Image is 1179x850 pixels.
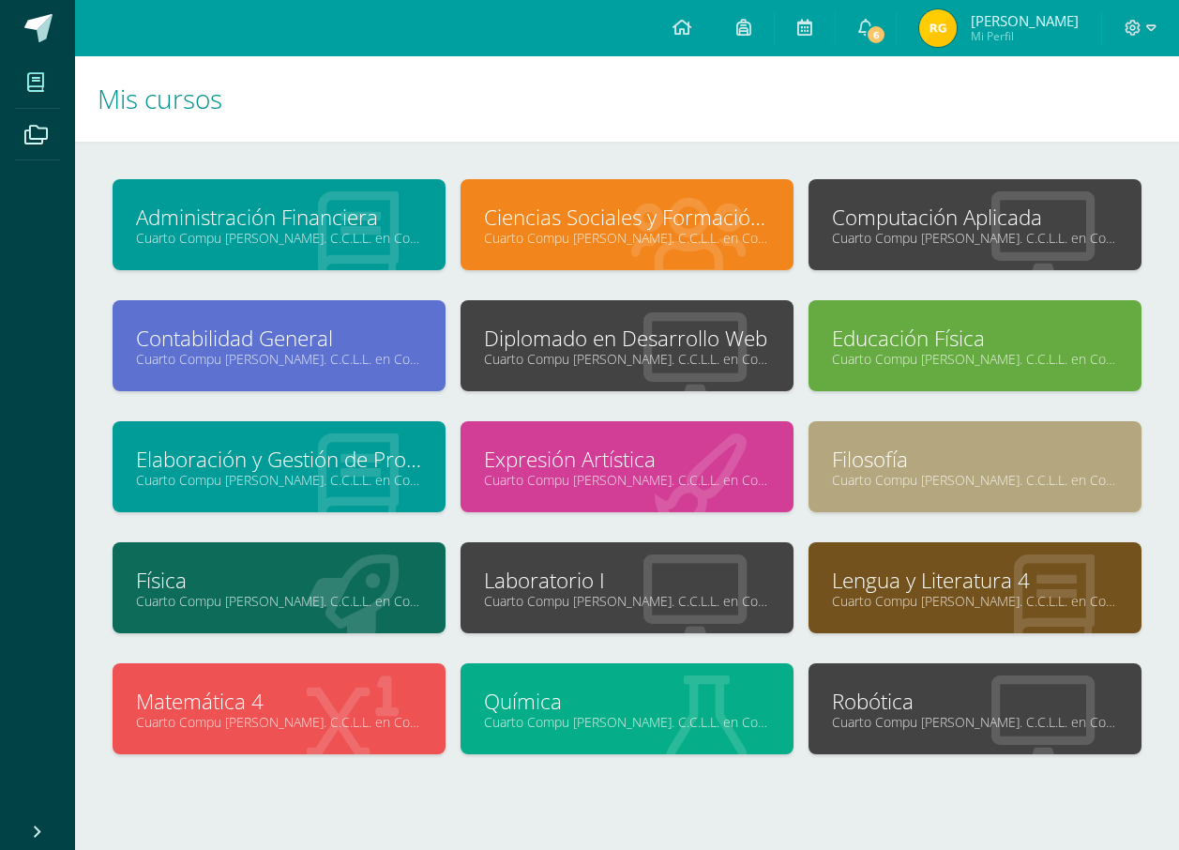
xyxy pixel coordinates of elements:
[484,350,770,368] a: Cuarto Compu [PERSON_NAME]. C.C.L.L. en Computación "A"
[832,324,1118,353] a: Educación Física
[136,566,422,595] a: Física
[484,687,770,716] a: Química
[832,592,1118,610] a: Cuarto Compu [PERSON_NAME]. C.C.L.L. en Computación "A"
[832,445,1118,474] a: Filosofía
[136,713,422,731] a: Cuarto Compu [PERSON_NAME]. C.C.L.L. en Computación "A"
[484,229,770,247] a: Cuarto Compu [PERSON_NAME]. C.C.L.L. en Computación "A"
[484,471,770,489] a: Cuarto Compu [PERSON_NAME]. C.C.L.L. en Computación "A"
[136,687,422,716] a: Matemática 4
[832,229,1118,247] a: Cuarto Compu [PERSON_NAME]. C.C.L.L. en Computación "A"
[136,324,422,353] a: Contabilidad General
[484,203,770,232] a: Ciencias Sociales y Formación Ciudadana
[136,350,422,368] a: Cuarto Compu [PERSON_NAME]. C.C.L.L. en Computación "A"
[136,471,422,489] a: Cuarto Compu [PERSON_NAME]. C.C.L.L. en Computación "A"
[484,324,770,353] a: Diplomado en Desarrollo Web
[866,24,886,45] span: 6
[98,81,222,116] span: Mis cursos
[832,687,1118,716] a: Robótica
[484,445,770,474] a: Expresión Artística
[971,28,1079,44] span: Mi Perfil
[484,592,770,610] a: Cuarto Compu [PERSON_NAME]. C.C.L.L. en Computación "A"
[832,566,1118,595] a: Lengua y Literatura 4
[971,11,1079,30] span: [PERSON_NAME]
[136,229,422,247] a: Cuarto Compu [PERSON_NAME]. C.C.L.L. en Computación "A"
[832,471,1118,489] a: Cuarto Compu [PERSON_NAME]. C.C.L.L. en Computación "A"
[136,445,422,474] a: Elaboración y Gestión de Proyectos
[919,9,957,47] img: 4bdc64d4382e1202ccde2b187697ea59.png
[832,203,1118,232] a: Computación Aplicada
[484,713,770,731] a: Cuarto Compu [PERSON_NAME]. C.C.L.L. en Computación "A"
[484,566,770,595] a: Laboratorio I
[832,350,1118,368] a: Cuarto Compu [PERSON_NAME]. C.C.L.L. en Computación "A"
[136,592,422,610] a: Cuarto Compu [PERSON_NAME]. C.C.L.L. en Computación "A"
[832,713,1118,731] a: Cuarto Compu [PERSON_NAME]. C.C.L.L. en Computación "A"
[136,203,422,232] a: Administración Financiera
